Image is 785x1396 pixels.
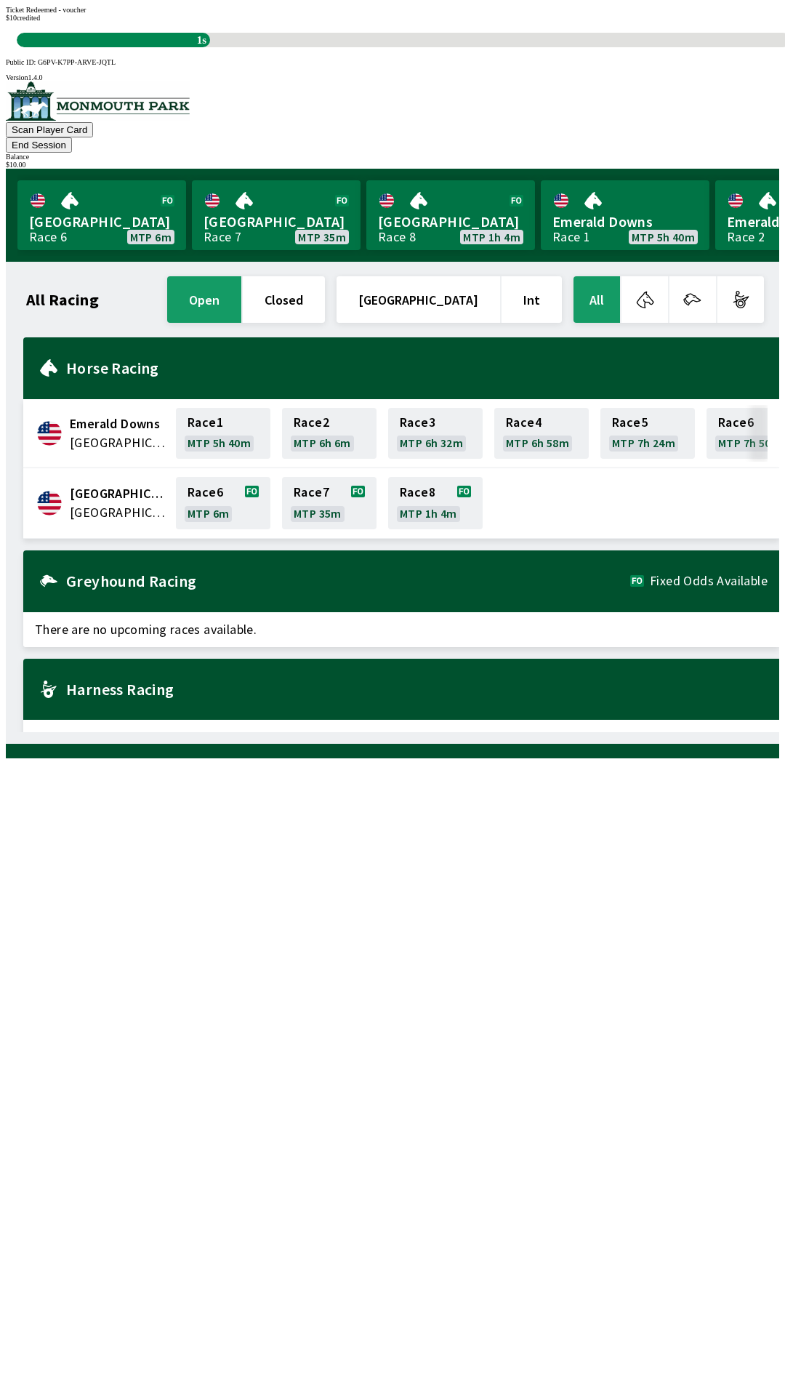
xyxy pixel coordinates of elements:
[506,437,569,449] span: MTP 6h 58m
[130,231,172,243] span: MTP 6m
[70,503,167,522] span: United States
[502,276,562,323] button: Int
[294,486,329,498] span: Race 7
[6,14,40,22] span: $ 10 credited
[26,294,99,305] h1: All Racing
[298,231,346,243] span: MTP 35m
[23,720,779,755] span: There are no upcoming races available.
[294,508,342,519] span: MTP 35m
[337,276,500,323] button: [GEOGRAPHIC_DATA]
[66,683,768,695] h2: Harness Racing
[188,437,251,449] span: MTP 5h 40m
[29,231,67,243] div: Race 6
[176,477,270,529] a: Race6MTP 6m
[66,362,768,374] h2: Horse Racing
[38,58,116,66] span: G6PV-K7PP-ARVE-JQTL
[176,408,270,459] a: Race1MTP 5h 40m
[167,276,241,323] button: open
[573,276,620,323] button: All
[6,137,72,153] button: End Session
[188,486,223,498] span: Race 6
[400,508,457,519] span: MTP 1h 4m
[378,212,523,231] span: [GEOGRAPHIC_DATA]
[612,437,675,449] span: MTP 7h 24m
[718,417,754,428] span: Race 6
[650,575,768,587] span: Fixed Odds Available
[718,437,781,449] span: MTP 7h 50m
[294,417,329,428] span: Race 2
[388,408,483,459] a: Race3MTP 6h 32m
[541,180,709,250] a: Emerald DownsRace 1MTP 5h 40m
[23,612,779,647] span: There are no upcoming races available.
[70,414,167,433] span: Emerald Downs
[282,408,377,459] a: Race2MTP 6h 6m
[463,231,520,243] span: MTP 1h 4m
[378,231,416,243] div: Race 8
[17,180,186,250] a: [GEOGRAPHIC_DATA]Race 6MTP 6m
[552,231,590,243] div: Race 1
[29,212,174,231] span: [GEOGRAPHIC_DATA]
[6,81,190,121] img: venue logo
[400,417,435,428] span: Race 3
[612,417,648,428] span: Race 5
[6,122,93,137] button: Scan Player Card
[388,477,483,529] a: Race8MTP 1h 4m
[188,508,229,519] span: MTP 6m
[600,408,695,459] a: Race5MTP 7h 24m
[727,231,765,243] div: Race 2
[494,408,589,459] a: Race4MTP 6h 58m
[366,180,535,250] a: [GEOGRAPHIC_DATA]Race 8MTP 1h 4m
[70,433,167,452] span: United States
[193,31,210,50] span: 1s
[294,437,351,449] span: MTP 6h 6m
[70,484,167,503] span: Monmouth Park
[66,575,630,587] h2: Greyhound Racing
[204,212,349,231] span: [GEOGRAPHIC_DATA]
[243,276,325,323] button: closed
[400,437,463,449] span: MTP 6h 32m
[6,153,779,161] div: Balance
[6,73,779,81] div: Version 1.4.0
[6,6,779,14] div: Ticket Redeemed - voucher
[400,486,435,498] span: Race 8
[282,477,377,529] a: Race7MTP 35m
[204,231,241,243] div: Race 7
[632,231,695,243] span: MTP 5h 40m
[188,417,223,428] span: Race 1
[506,417,542,428] span: Race 4
[192,180,361,250] a: [GEOGRAPHIC_DATA]Race 7MTP 35m
[6,58,779,66] div: Public ID:
[6,161,779,169] div: $ 10.00
[552,212,698,231] span: Emerald Downs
